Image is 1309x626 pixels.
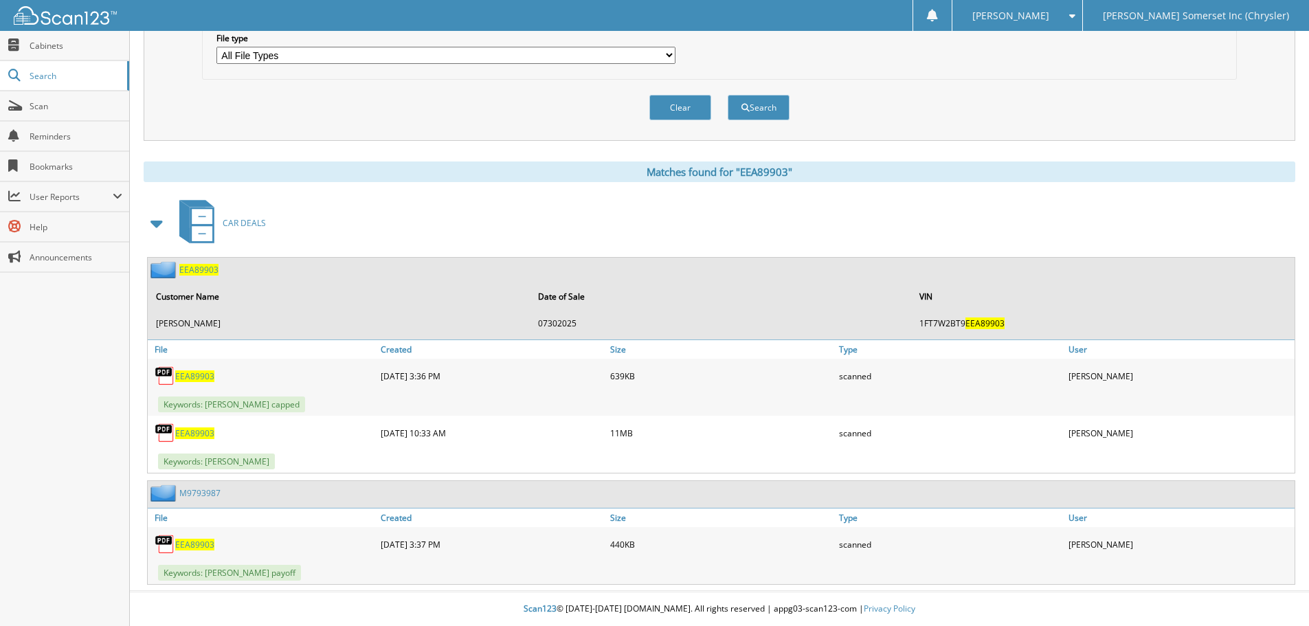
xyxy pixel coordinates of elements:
td: 1FT7W2BT9 [913,312,1293,335]
span: EEA89903 [965,317,1005,329]
a: Created [377,340,607,359]
div: [DATE] 10:33 AM [377,419,607,447]
a: Privacy Policy [864,603,915,614]
a: CAR DEALS [171,196,266,250]
span: Cabinets [30,40,122,52]
button: Search [728,95,790,120]
a: EEA89903 [175,539,214,550]
span: Help [30,221,122,233]
img: PDF.png [155,423,175,443]
div: © [DATE]-[DATE] [DOMAIN_NAME]. All rights reserved | appg03-scan123-com | [130,592,1309,626]
span: Scan [30,100,122,112]
img: PDF.png [155,534,175,555]
span: Announcements [30,251,122,263]
div: [PERSON_NAME] [1065,362,1295,390]
a: Type [836,340,1065,359]
span: Bookmarks [30,161,122,172]
span: User Reports [30,191,113,203]
div: 440KB [607,530,836,558]
a: File [148,508,377,527]
div: [PERSON_NAME] [1065,419,1295,447]
th: Customer Name [149,282,530,311]
div: [DATE] 3:36 PM [377,362,607,390]
a: Size [607,340,836,359]
label: File type [216,32,675,44]
span: Keywords: [PERSON_NAME] [158,454,275,469]
a: EEA89903 [175,370,214,382]
a: File [148,340,377,359]
span: [PERSON_NAME] [972,12,1049,20]
img: scan123-logo-white.svg [14,6,117,25]
div: scanned [836,419,1065,447]
span: Scan123 [524,603,557,614]
img: folder2.png [150,484,179,502]
a: EEA89903 [179,264,219,276]
a: User [1065,340,1295,359]
span: Keywords: [PERSON_NAME] payoff [158,565,301,581]
a: Type [836,508,1065,527]
div: [DATE] 3:37 PM [377,530,607,558]
td: 07302025 [531,312,912,335]
a: EEA89903 [175,427,214,439]
a: Created [377,508,607,527]
button: Clear [649,95,711,120]
span: CAR DEALS [223,217,266,229]
div: 639KB [607,362,836,390]
img: PDF.png [155,366,175,386]
span: Search [30,70,120,82]
div: Matches found for "EEA89903" [144,161,1295,182]
a: M9793987 [179,487,221,499]
iframe: Chat Widget [1240,560,1309,626]
span: Reminders [30,131,122,142]
div: [PERSON_NAME] [1065,530,1295,558]
a: Size [607,508,836,527]
img: folder2.png [150,261,179,278]
div: 11MB [607,419,836,447]
th: Date of Sale [531,282,912,311]
span: [PERSON_NAME] Somerset Inc (Chrysler) [1103,12,1289,20]
a: User [1065,508,1295,527]
td: [PERSON_NAME] [149,312,530,335]
span: Keywords: [PERSON_NAME] capped [158,396,305,412]
div: scanned [836,530,1065,558]
th: VIN [913,282,1293,311]
div: scanned [836,362,1065,390]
